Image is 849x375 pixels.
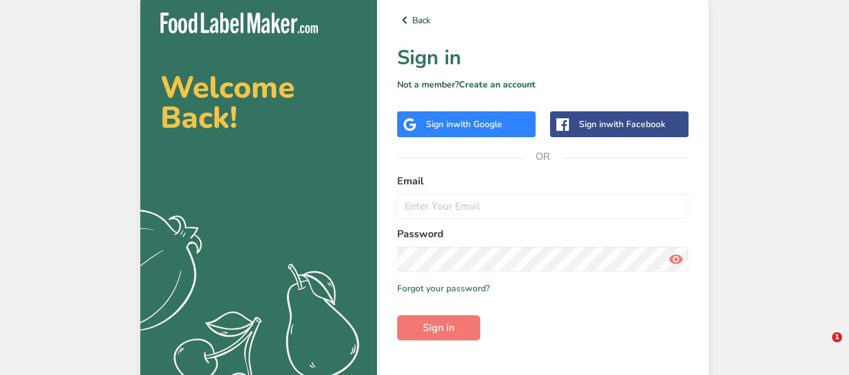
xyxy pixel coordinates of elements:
[397,282,490,295] a: Forgot your password?
[397,315,480,340] button: Sign in
[397,78,689,91] p: Not a member?
[397,194,689,219] input: Enter Your Email
[397,174,689,189] label: Email
[397,227,689,242] label: Password
[606,118,665,130] span: with Facebook
[806,332,836,362] iframe: Intercom live chat
[397,43,689,73] h1: Sign in
[524,138,562,176] span: OR
[426,118,502,131] div: Sign in
[459,79,536,91] a: Create an account
[832,332,842,342] span: 1
[160,13,318,33] img: Food Label Maker
[397,13,689,28] a: Back
[453,118,502,130] span: with Google
[423,320,454,335] span: Sign in
[579,118,665,131] div: Sign in
[160,72,357,133] h2: Welcome Back!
